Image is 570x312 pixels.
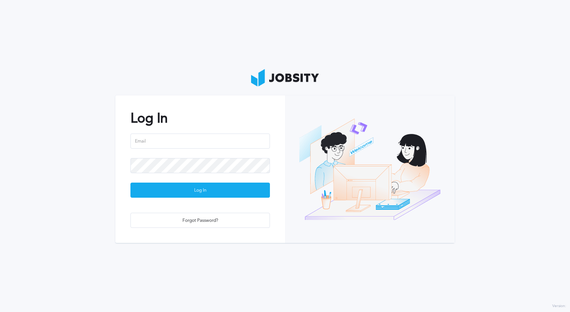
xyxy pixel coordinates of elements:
label: Version: [552,304,566,309]
h2: Log In [130,111,270,126]
div: Forgot Password? [131,213,270,228]
input: Email [130,134,270,149]
button: Forgot Password? [130,213,270,228]
div: Log In [131,183,270,198]
button: Log In [130,183,270,198]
